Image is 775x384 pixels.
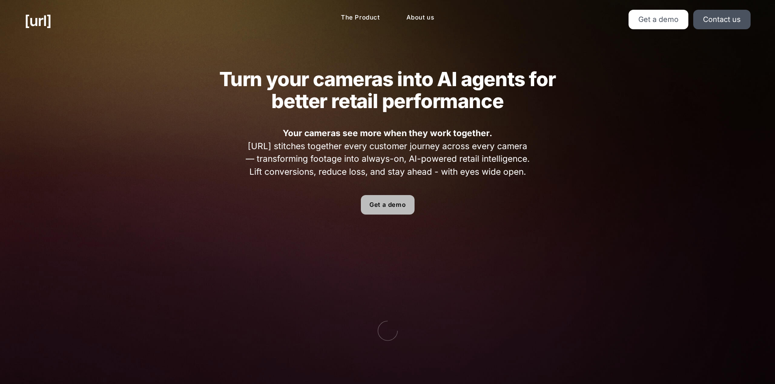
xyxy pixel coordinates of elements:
[203,68,572,112] h2: Turn your cameras into AI agents for better retail performance
[334,10,386,26] a: The Product
[361,195,415,215] a: Get a demo
[243,127,532,178] span: [URL] stitches together every customer journey across every camera — transforming footage into al...
[24,10,51,32] a: [URL]
[629,10,688,29] a: Get a demo
[283,128,492,138] strong: Your cameras see more when they work together.
[400,10,441,26] a: About us
[693,10,751,29] a: Contact us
